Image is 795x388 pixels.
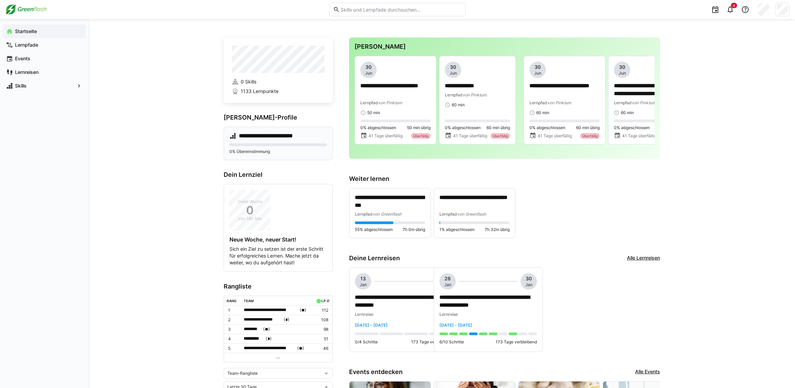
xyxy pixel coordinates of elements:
[403,227,425,232] span: 7h 0m übrig
[349,254,400,262] h3: Deine Lernreisen
[266,335,272,342] span: ( )
[411,133,431,139] div: Überfällig
[360,275,366,282] span: 13
[355,227,393,232] span: 55% abgeschlossen
[580,133,600,139] div: Überfällig
[547,100,571,105] span: von Pinktum
[224,283,333,290] h3: Rangliste
[228,327,238,332] p: 3
[321,299,326,303] div: LP
[224,114,333,121] h3: [PERSON_NAME]-Profile
[355,212,373,217] span: Lernpfad
[411,339,452,345] p: 173 Tage verbleibend
[228,346,238,351] p: 5
[232,78,325,85] a: 0 Skills
[457,212,486,217] span: von Greenflash
[315,336,328,342] p: 51
[619,71,626,76] span: Jun
[486,125,510,130] span: 60 min übrig
[315,346,328,351] p: 46
[536,110,549,115] span: 60 min
[491,133,510,139] div: Überfällig
[733,3,735,7] span: 4
[632,100,656,105] span: von Pinktum
[227,299,237,303] div: Rang
[445,125,481,130] span: 0% abgeschlossen
[619,64,625,71] span: 30
[538,133,572,139] span: 41 Tage überfällig
[327,297,330,303] a: ø
[621,110,634,115] span: 60 min
[224,171,333,179] h3: Dein Lernziel
[407,125,431,130] span: 50 min übrig
[284,316,289,323] span: ( )
[373,212,402,217] span: von Greenflash
[450,64,456,71] span: 30
[535,64,541,71] span: 30
[360,282,367,288] span: Jan
[244,299,254,303] div: Team
[340,6,462,13] input: Skills und Lernpfade durchsuchen…
[627,254,660,262] a: Alle Lernreisen
[622,133,656,139] span: 41 Tage überfällig
[228,308,238,313] p: 1
[315,317,328,323] p: 108
[453,133,487,139] span: 41 Tage überfällig
[360,100,378,105] span: Lernpfad
[445,275,451,282] span: 28
[229,149,327,154] p: 0% Übereinstimmung
[228,336,238,342] p: 4
[355,43,655,50] h3: [PERSON_NAME]
[355,312,373,317] span: Lernreise
[529,100,547,105] span: Lernpfad
[228,317,238,323] p: 2
[439,312,458,317] span: Lernreise
[439,339,464,345] p: 6/10 Schritte
[445,92,463,97] span: Lernpfad
[450,71,457,76] span: Jun
[378,100,402,105] span: von Pinktum
[439,323,472,328] span: [DATE] - [DATE]
[439,227,475,232] span: 1% abgeschlossen
[355,339,378,345] p: 0/4 Schritte
[444,282,451,288] span: Jan
[241,78,256,85] span: 0 Skills
[241,88,279,95] span: 1133 Lernpunkte
[576,125,600,130] span: 60 min übrig
[369,133,403,139] span: 41 Tage überfällig
[526,275,532,282] span: 30
[315,308,328,313] p: 112
[315,327,328,332] p: 98
[365,71,372,76] span: Jun
[525,282,532,288] span: Jan
[452,102,465,108] span: 60 min
[263,326,270,333] span: ( )
[367,110,380,115] span: 50 min
[229,246,327,266] p: Sich ein Ziel zu setzen ist der erste Schritt für erfolgreiches Lernen. Mache jetzt da weiter, wo...
[349,175,660,183] h3: Weiter lernen
[355,323,388,328] span: [DATE] - [DATE]
[614,125,650,130] span: 0% abgeschlossen
[229,236,327,243] h4: Neue Woche, neuer Start!
[614,100,632,105] span: Lernpfad
[365,64,372,71] span: 30
[349,368,403,376] h3: Events entdecken
[463,92,486,97] span: von Pinktum
[635,368,660,376] a: Alle Events
[227,371,258,376] span: Team-Rangliste
[534,71,541,76] span: Jun
[529,125,565,130] span: 0% abgeschlossen
[439,212,457,217] span: Lernpfad
[485,227,510,232] span: 7h 32m übrig
[297,345,304,352] span: ( )
[300,307,306,314] span: ( )
[360,125,396,130] span: 0% abgeschlossen
[496,339,537,345] p: 173 Tage verbleibend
